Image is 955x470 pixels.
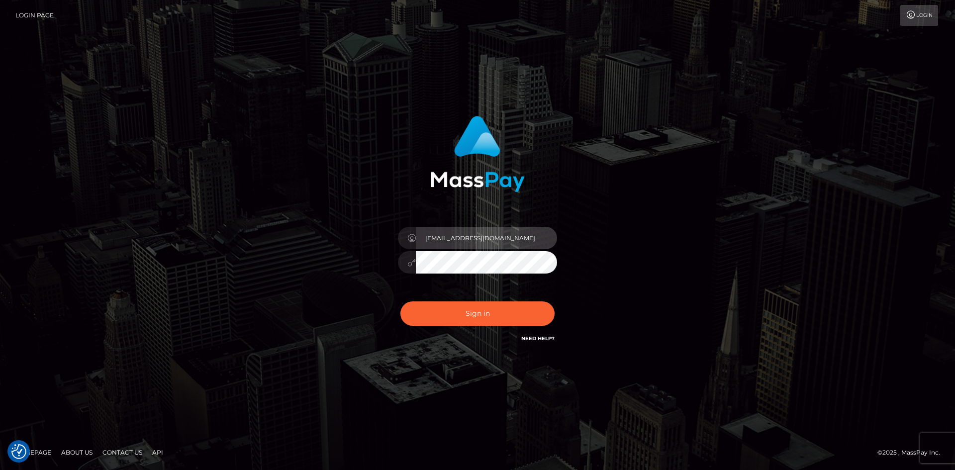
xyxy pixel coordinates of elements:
[400,301,555,326] button: Sign in
[11,444,26,459] img: Revisit consent button
[15,5,54,26] a: Login Page
[11,445,55,460] a: Homepage
[57,445,96,460] a: About Us
[900,5,938,26] a: Login
[521,335,555,342] a: Need Help?
[11,444,26,459] button: Consent Preferences
[877,447,948,458] div: © 2025 , MassPay Inc.
[98,445,146,460] a: Contact Us
[430,116,525,192] img: MassPay Login
[416,227,557,249] input: Username...
[148,445,167,460] a: API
